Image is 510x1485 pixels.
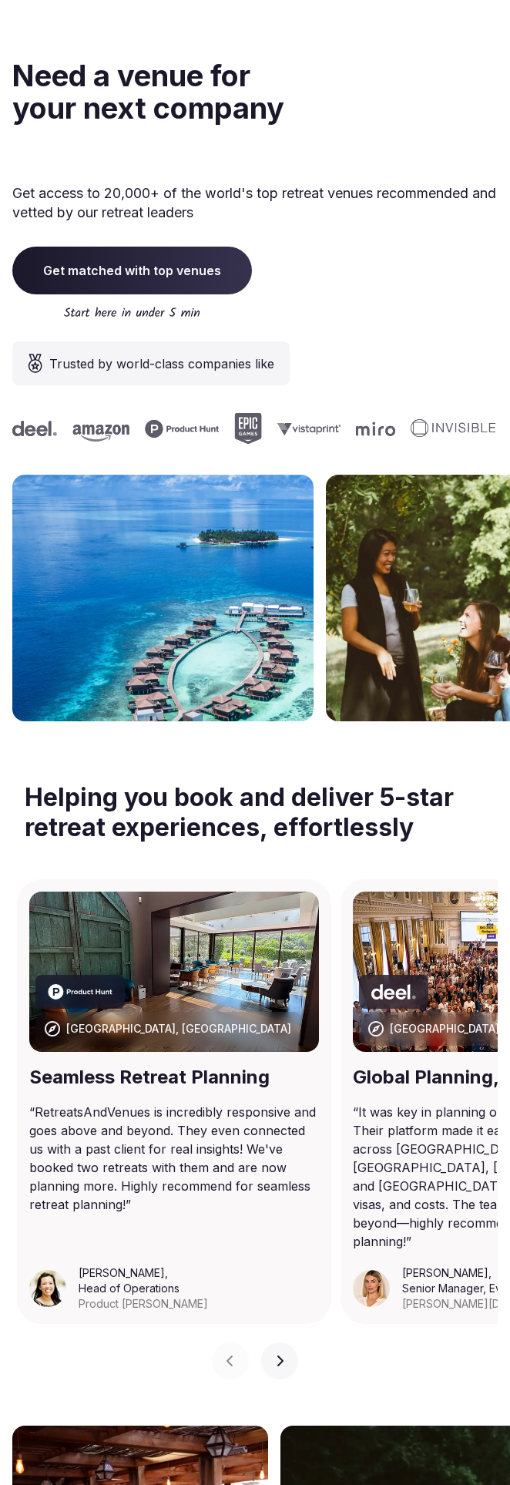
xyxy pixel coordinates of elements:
img: villas-on-ocean [12,475,314,721]
svg: Epic Games company logo [232,413,260,444]
blockquote: “ RetreatsAndVenues is incredibly responsive and goes above and beyond. They even connected us wi... [29,1103,319,1214]
svg: Deel company logo [10,421,55,436]
cite: [PERSON_NAME] [79,1266,165,1279]
div: Head of Operations [79,1281,208,1296]
svg: Deel company logo [371,984,416,1000]
img: Barcelona, Spain [29,892,319,1052]
span: Trusted by world-class companies like [49,354,274,373]
div: Seamless Retreat Planning [29,1064,319,1090]
img: Triana Jewell-Lujan [353,1270,390,1307]
img: Start here in under 5 min [64,307,200,317]
div: Product [PERSON_NAME] [79,1296,208,1312]
h2: Helping you book and deliver 5-star retreat experiences, effortlessly [25,764,485,861]
img: Leeann Trang [29,1270,66,1307]
p: Get access to 20,000+ of the world's top retreat venues recommended and vetted by our retreat lea... [12,183,498,222]
a: Get matched with top venues [12,247,252,294]
svg: Miro company logo [354,422,393,436]
div: [GEOGRAPHIC_DATA], [GEOGRAPHIC_DATA] [66,1021,291,1036]
cite: [PERSON_NAME] [402,1266,488,1279]
figcaption: , [79,1265,208,1312]
svg: Vistaprint company logo [275,422,338,435]
span: Need a venue for your next company [12,58,284,126]
svg: Invisible company logo [408,419,493,438]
